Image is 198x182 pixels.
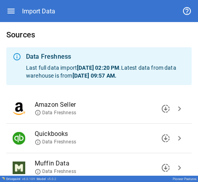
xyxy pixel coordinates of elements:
img: Muffin Data [13,162,25,174]
span: v 6.0.109 [22,177,35,181]
span: downloading [161,163,170,173]
div: Drivepoint [6,177,35,181]
span: chevron_right [175,104,184,113]
div: Data Freshness [26,52,185,61]
img: Quickbooks [13,132,25,145]
span: Quickbooks [35,129,173,139]
img: Drivepoint [2,177,5,180]
span: Data Freshness [35,110,76,116]
span: chevron_right [175,163,184,173]
div: Model [37,177,56,181]
span: Data Freshness [35,139,76,145]
b: [DATE] 09:57 AM . [73,72,116,79]
div: Import Data [22,7,55,15]
span: v 5.0.2 [47,177,56,181]
b: [DATE] 02:20 PM [77,65,119,71]
p: Last full data import . Latest data from data warehouse is from [26,64,185,80]
span: chevron_right [175,134,184,143]
div: Pioneer Pastures [173,177,196,181]
span: Muffin Data [35,159,173,168]
span: downloading [161,134,170,143]
span: Amazon Seller [35,100,173,110]
h6: Sources [6,28,192,41]
span: downloading [161,104,170,113]
img: Amazon Seller [13,102,25,115]
span: Data Freshness [35,168,76,175]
